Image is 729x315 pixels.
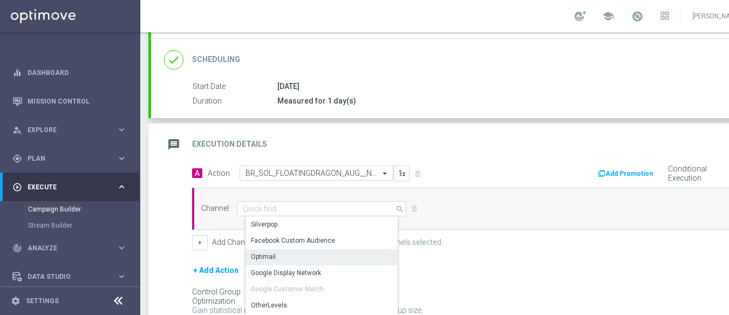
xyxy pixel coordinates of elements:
[597,168,657,180] button: Add Promotion
[164,135,183,154] i: message
[28,245,117,251] span: Analyze
[12,87,127,115] div: Mission Control
[396,202,405,214] i: search
[212,238,255,247] label: Add Channel
[117,125,127,135] i: keyboard_arrow_right
[240,166,393,181] ng-select: BR_SOL_FLOATINGDRAGON_AUG__NVIP_EMA_TAC_GM
[12,244,127,252] button: track_changes Analyze keyboard_arrow_right
[251,252,276,262] div: Optimail
[251,300,287,310] div: OtherLevels
[192,54,240,65] h2: Scheduling
[251,236,335,245] div: Facebook Custom Audience
[117,153,127,163] i: keyboard_arrow_right
[192,139,267,149] h2: Execution Details
[12,182,22,192] i: play_circle_outline
[246,265,406,282] div: Press SPACE to select this row.
[12,154,117,163] div: Plan
[251,284,324,294] div: Google Customer Match
[251,220,277,229] div: Silverpop
[28,205,112,214] a: Campaign Builder
[602,10,614,22] span: school
[193,97,277,106] label: Duration
[12,272,117,282] div: Data Studio
[246,282,406,298] div: Press SPACE to select this row.
[26,298,59,304] a: Settings
[201,204,229,213] label: Channel
[28,273,117,280] span: Data Studio
[28,87,127,115] a: Mission Control
[12,69,127,77] button: equalizer Dashboard
[12,125,117,135] div: Explore
[28,201,139,217] div: Campaign Builder
[12,154,127,163] button: gps_fixed Plan keyboard_arrow_right
[246,217,406,233] div: Press SPACE to select this row.
[192,168,202,178] span: A
[11,296,21,306] i: settings
[28,221,112,230] a: Stream Builder
[12,154,22,163] i: gps_fixed
[12,125,22,135] i: person_search
[164,50,183,70] i: done
[117,243,127,253] i: keyboard_arrow_right
[12,183,127,191] button: play_circle_outline Execute keyboard_arrow_right
[12,243,22,253] i: track_changes
[237,201,406,216] input: Quick find
[12,182,117,192] div: Execute
[246,233,406,249] div: Press SPACE to select this row.
[117,271,127,282] i: keyboard_arrow_right
[28,184,117,190] span: Execute
[251,268,321,278] div: Google Display Network
[12,243,117,253] div: Analyze
[192,235,208,250] button: +
[12,272,127,281] button: Data Studio keyboard_arrow_right
[28,127,117,133] span: Explore
[117,182,127,192] i: keyboard_arrow_right
[192,264,240,277] button: + Add Action
[208,169,230,178] label: Action
[193,82,277,92] label: Start Date
[28,217,139,234] div: Stream Builder
[246,249,406,265] div: Press SPACE to select this row.
[12,68,22,78] i: equalizer
[246,298,406,314] div: Press SPACE to select this row.
[28,58,127,87] a: Dashboard
[28,155,117,162] span: Plan
[12,97,127,106] button: Mission Control
[192,287,283,306] div: Control Group Optimization
[12,58,127,87] div: Dashboard
[12,126,127,134] button: person_search Explore keyboard_arrow_right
